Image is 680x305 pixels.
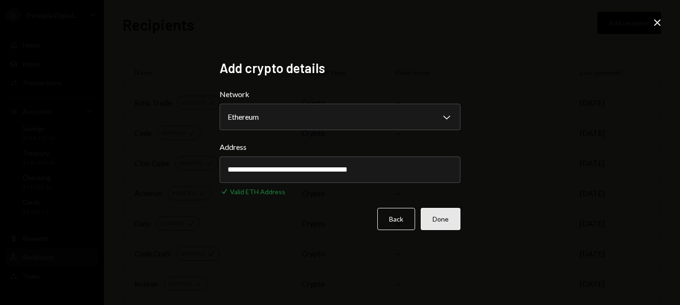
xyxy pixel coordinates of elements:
div: Valid ETH Address [230,187,285,197]
button: Done [421,208,460,230]
h2: Add crypto details [220,59,460,77]
label: Address [220,141,460,153]
button: Network [220,104,460,130]
button: Back [377,208,415,230]
label: Network [220,89,460,100]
